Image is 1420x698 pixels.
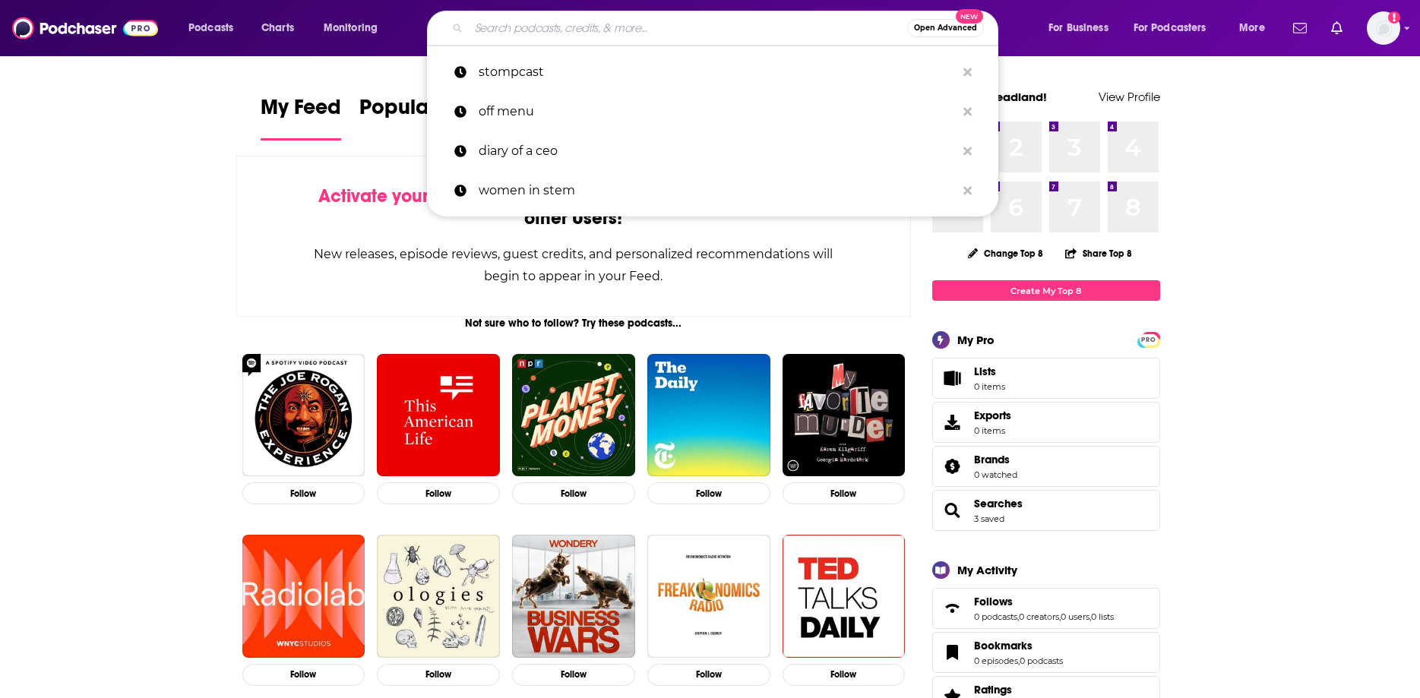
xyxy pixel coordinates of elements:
[178,16,253,40] button: open menu
[512,535,635,658] a: Business Wars
[261,94,341,141] a: My Feed
[242,535,365,658] img: Radiolab
[974,595,1114,608] a: Follows
[974,639,1063,652] a: Bookmarks
[242,482,365,504] button: Follow
[783,535,906,658] img: TED Talks Daily
[377,664,500,686] button: Follow
[938,456,968,477] a: Brands
[479,52,956,92] p: stompcast
[1020,655,1063,666] a: 0 podcasts
[974,655,1018,666] a: 0 episodes
[479,171,956,210] p: women in stem
[427,131,998,171] a: diary of a ceo
[359,94,489,141] a: Popular Feed
[427,92,998,131] a: off menu
[914,24,977,32] span: Open Advanced
[974,513,1004,524] a: 3 saved
[12,14,158,43] img: Podchaser - Follow, Share and Rate Podcasts
[974,595,1013,608] span: Follows
[1287,15,1313,41] a: Show notifications dropdown
[1239,17,1265,39] span: More
[932,358,1160,399] a: Lists
[974,611,1017,622] a: 0 podcasts
[377,482,500,504] button: Follow
[932,632,1160,673] span: Bookmarks
[1091,611,1114,622] a: 0 lists
[907,19,984,37] button: Open AdvancedNew
[261,94,341,129] span: My Feed
[1017,611,1019,622] span: ,
[974,365,1005,378] span: Lists
[1090,611,1091,622] span: ,
[938,368,968,389] span: Lists
[1019,611,1059,622] a: 0 creators
[479,131,956,171] p: diary of a ceo
[974,409,1011,422] span: Exports
[974,683,1063,696] a: Ratings
[974,469,1017,480] a: 0 watched
[938,500,968,521] a: Searches
[1099,90,1160,104] a: View Profile
[932,490,1160,531] span: Searches
[647,354,770,477] img: The Daily
[938,642,968,663] a: Bookmarks
[377,354,500,477] img: This American Life
[251,16,303,40] a: Charts
[469,16,907,40] input: Search podcasts, credits, & more...
[932,280,1160,301] a: Create My Top 8
[1140,333,1158,345] a: PRO
[512,354,635,477] img: Planet Money
[427,171,998,210] a: women in stem
[783,664,906,686] button: Follow
[957,333,995,347] div: My Pro
[1064,238,1133,268] button: Share Top 8
[313,243,835,287] div: New releases, episode reviews, guest credits, and personalized recommendations will begin to appe...
[974,497,1023,510] a: Searches
[974,639,1033,652] span: Bookmarks
[938,598,968,619] a: Follows
[647,482,770,504] button: Follow
[1061,611,1090,622] a: 0 users
[188,17,233,39] span: Podcasts
[783,482,906,504] button: Follow
[957,563,1017,577] div: My Activity
[932,402,1160,443] a: Exports
[974,683,1012,696] span: Ratings
[441,11,1013,46] div: Search podcasts, credits, & more...
[1018,655,1020,666] span: ,
[932,588,1160,629] span: Follows
[377,535,500,658] img: Ologies with Alie Ward
[974,425,1011,436] span: 0 items
[932,446,1160,487] span: Brands
[1038,16,1127,40] button: open menu
[974,381,1005,392] span: 0 items
[1048,17,1108,39] span: For Business
[647,664,770,686] button: Follow
[1325,15,1349,41] a: Show notifications dropdown
[974,453,1010,466] span: Brands
[974,453,1017,466] a: Brands
[1367,11,1400,45] img: User Profile
[1059,611,1061,622] span: ,
[427,52,998,92] a: stompcast
[512,482,635,504] button: Follow
[1367,11,1400,45] button: Show profile menu
[1140,334,1158,346] span: PRO
[1388,11,1400,24] svg: Add a profile image
[647,535,770,658] img: Freakonomics Radio
[783,354,906,477] img: My Favorite Murder with Karen Kilgariff and Georgia Hardstark
[1367,11,1400,45] span: Logged in as headlandconsultancy
[974,365,996,378] span: Lists
[324,17,378,39] span: Monitoring
[242,664,365,686] button: Follow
